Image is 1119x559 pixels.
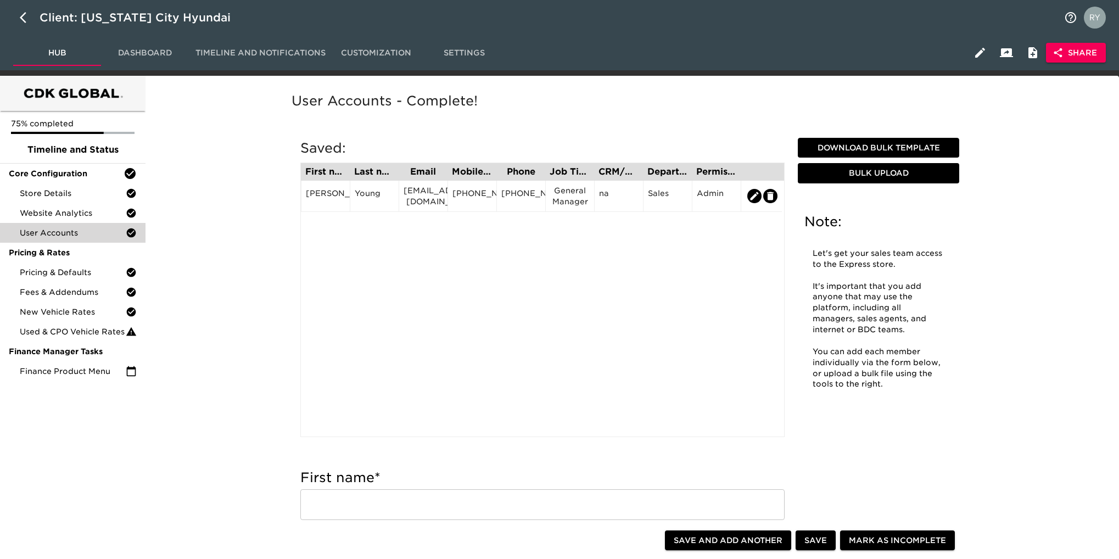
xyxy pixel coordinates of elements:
img: Profile [1084,7,1106,29]
p: Let's get your sales team access to the Express store. [813,248,944,270]
span: Store Details [20,188,126,199]
span: User Accounts [20,227,126,238]
span: Download Bulk Template [802,141,955,155]
button: Edit Hub [967,40,993,66]
span: Pricing & Rates [9,247,137,258]
button: Save and Add Another [665,530,791,551]
span: Settings [427,46,501,60]
h5: Saved: [300,139,785,157]
span: Timeline and Status [9,143,137,156]
div: [PHONE_NUMBER] [501,188,541,204]
button: Save [796,530,836,551]
div: Admin [697,188,736,204]
div: Sales [648,188,687,204]
span: Hub [20,46,94,60]
div: General Manager [550,185,590,207]
span: Finance Manager Tasks [9,346,137,357]
p: It's important that you add anyone that may use the platform, including all managers, sales agent... [813,281,944,336]
p: 75% completed [11,118,135,129]
div: Email [403,167,443,176]
h5: First name [300,469,785,487]
p: You can add each member individually via the form below, or upload a bulk file using the tools to... [813,346,944,390]
button: Client View [993,40,1020,66]
span: Save and Add Another [674,534,782,547]
span: Fees & Addendums [20,287,126,298]
div: CRM/User ID [598,167,639,176]
div: [PHONE_NUMBER] [452,188,492,204]
button: edit [763,189,777,203]
div: Job Title [550,167,590,176]
span: Website Analytics [20,208,126,219]
button: Share [1046,43,1106,63]
button: Internal Notes and Comments [1020,40,1046,66]
span: Mark as Incomplete [849,534,946,547]
span: Share [1055,46,1097,60]
div: Mobile Phone [452,167,492,176]
button: edit [747,189,762,203]
div: Phone [501,167,541,176]
div: First name [305,167,345,176]
button: notifications [1058,4,1084,31]
div: Permission Set [696,167,736,176]
button: Mark as Incomplete [840,530,955,551]
span: Bulk Upload [802,166,955,180]
button: Download Bulk Template [798,138,959,158]
div: na [599,188,639,204]
div: Department [647,167,687,176]
span: Customization [339,46,413,60]
span: Dashboard [108,46,182,60]
span: Core Configuration [9,168,124,179]
span: New Vehicle Rates [20,306,126,317]
h5: Note: [804,213,953,231]
span: Finance Product Menu [20,366,126,377]
div: Young [355,188,394,204]
span: Pricing & Defaults [20,267,126,278]
div: [PERSON_NAME] [306,188,345,204]
span: Used & CPO Vehicle Rates [20,326,126,337]
div: [EMAIL_ADDRESS][DOMAIN_NAME] [404,185,443,207]
div: Last name [354,167,394,176]
span: Timeline and Notifications [195,46,326,60]
div: Client: [US_STATE] City Hyundai [40,9,246,26]
span: Save [804,534,827,547]
h5: User Accounts - Complete! [292,92,968,110]
button: Bulk Upload [798,163,959,183]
